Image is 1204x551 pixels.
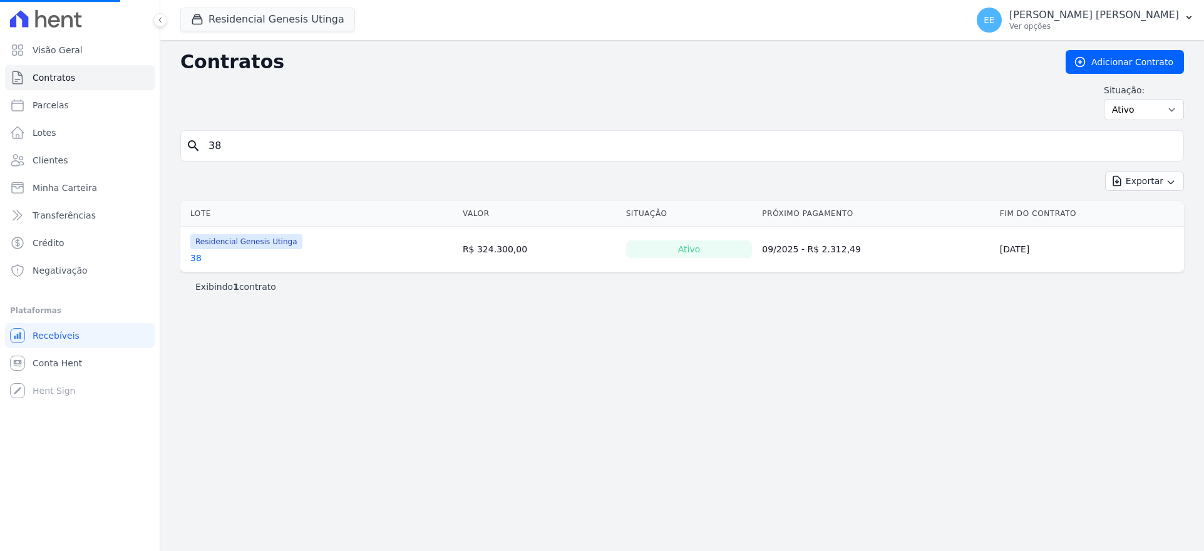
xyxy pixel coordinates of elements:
[5,323,155,348] a: Recebíveis
[195,281,276,293] p: Exibindo contrato
[180,201,458,227] th: Lote
[1105,172,1184,191] button: Exportar
[180,51,1046,73] h2: Contratos
[458,201,621,227] th: Valor
[33,182,97,194] span: Minha Carteira
[33,99,69,111] span: Parcelas
[33,237,64,249] span: Crédito
[33,329,80,342] span: Recebíveis
[190,234,302,249] span: Residencial Genesis Utinga
[995,201,1184,227] th: Fim do Contrato
[190,252,202,264] a: 38
[180,8,355,31] button: Residencial Genesis Utinga
[233,282,239,292] b: 1
[5,65,155,90] a: Contratos
[5,351,155,376] a: Conta Hent
[967,3,1204,38] button: EE [PERSON_NAME] [PERSON_NAME] Ver opções
[33,264,88,277] span: Negativação
[5,203,155,228] a: Transferências
[33,44,83,56] span: Visão Geral
[5,38,155,63] a: Visão Geral
[186,138,201,153] i: search
[757,201,995,227] th: Próximo Pagamento
[5,175,155,200] a: Minha Carteira
[33,154,68,167] span: Clientes
[762,244,861,254] a: 09/2025 - R$ 2.312,49
[33,126,56,139] span: Lotes
[984,16,995,24] span: EE
[5,93,155,118] a: Parcelas
[1009,21,1179,31] p: Ver opções
[33,71,75,84] span: Contratos
[1009,9,1179,21] p: [PERSON_NAME] [PERSON_NAME]
[995,227,1184,272] td: [DATE]
[5,120,155,145] a: Lotes
[5,148,155,173] a: Clientes
[1066,50,1184,74] a: Adicionar Contrato
[1104,84,1184,96] label: Situação:
[5,258,155,283] a: Negativação
[626,240,753,258] div: Ativo
[10,303,150,318] div: Plataformas
[33,209,96,222] span: Transferências
[621,201,758,227] th: Situação
[201,133,1178,158] input: Buscar por nome do lote
[33,357,82,369] span: Conta Hent
[5,230,155,255] a: Crédito
[458,227,621,272] td: R$ 324.300,00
